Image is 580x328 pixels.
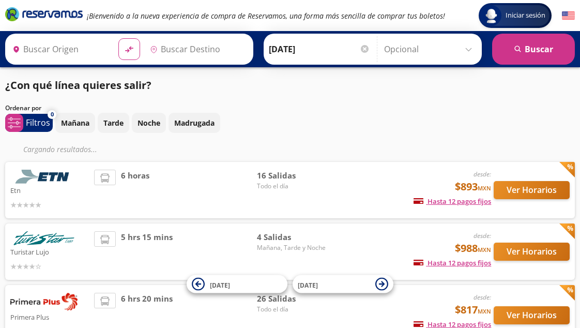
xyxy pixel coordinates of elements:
span: 0 [51,110,54,119]
button: [DATE] [293,275,393,293]
em: Cargando resultados ... [23,144,97,154]
button: Ver Horarios [494,306,570,324]
span: Hasta 12 pagos fijos [414,258,491,267]
span: Iniciar sesión [501,10,550,21]
input: Buscar Origen [8,36,110,62]
span: 16 Salidas [257,170,329,182]
a: Brand Logo [5,6,83,25]
p: Ordenar por [5,103,41,113]
p: Primera Plus [10,310,89,323]
img: Turistar Lujo [10,231,78,245]
span: 5 hrs 15 mins [121,231,173,272]
span: $988 [455,241,491,256]
p: Turistar Lujo [10,245,89,258]
p: Tarde [103,117,124,128]
button: Ver Horarios [494,181,570,199]
p: Etn [10,184,89,196]
button: Noche [132,113,166,133]
img: Primera Plus [10,293,78,310]
p: Mañana [61,117,89,128]
span: Todo el día [257,182,329,191]
span: 4 Salidas [257,231,329,243]
i: Brand Logo [5,6,83,22]
p: Noche [138,117,160,128]
span: Mañana, Tarde y Noche [257,243,329,252]
input: Opcional [384,36,477,62]
span: 26 Salidas [257,293,329,305]
button: Tarde [98,113,129,133]
span: Todo el día [257,305,329,314]
span: 6 horas [121,170,149,211]
p: ¿Con qué línea quieres salir? [5,78,151,93]
button: Ver Horarios [494,243,570,261]
em: desde: [474,170,491,178]
p: Filtros [26,116,50,129]
input: Elegir Fecha [269,36,370,62]
em: ¡Bienvenido a la nueva experiencia de compra de Reservamos, una forma más sencilla de comprar tus... [87,11,445,21]
span: [DATE] [298,280,318,289]
img: Etn [10,170,78,184]
button: [DATE] [187,275,287,293]
small: MXN [478,307,491,315]
p: Madrugada [174,117,215,128]
span: Hasta 12 pagos fijos [414,197,491,206]
button: 0Filtros [5,114,53,132]
span: [DATE] [210,280,230,289]
small: MXN [478,184,491,192]
span: $817 [455,302,491,318]
button: English [562,9,575,22]
span: $893 [455,179,491,195]
button: Madrugada [169,113,220,133]
button: Buscar [492,34,575,65]
em: desde: [474,293,491,302]
em: desde: [474,231,491,240]
small: MXN [478,246,491,254]
button: Mañana [55,113,95,133]
input: Buscar Destino [146,36,248,62]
